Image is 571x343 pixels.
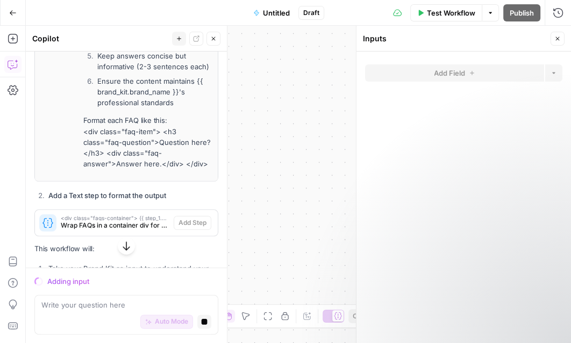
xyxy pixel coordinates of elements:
button: Add Field [365,64,544,82]
li: Keep answers concise but informative (2-3 sentences each) [95,50,211,72]
button: Publish [503,4,540,21]
span: <div class="faqs-container"> {{ step_1.output }} </div> [61,215,169,221]
span: Untitled [263,8,290,18]
button: Copy [348,309,373,323]
button: Auto Mode [140,315,193,329]
p: This workflow will: [34,243,218,254]
span: Auto Mode [155,317,188,326]
div: Adding input [47,276,218,287]
button: Untitled [247,4,296,21]
strong: Add a Text step to format the output [48,191,166,200]
li: Ensure the content maintains {{ brand_kit.brand_name }}'s professional standards [95,76,211,108]
span: Test Workflow [427,8,475,18]
span: Wrap FAQs in a container div for styling [61,221,169,230]
p: Format each FAQ like this: [83,115,211,126]
span: Add Field [434,68,465,78]
span: Publish [510,8,534,18]
li: Take your Brand Kit as input to understand your brand voice, offerings, and target audience [46,263,218,284]
button: Test Workflow [410,4,482,21]
span: Add Step [179,218,206,228]
div: Copilot [32,33,169,44]
button: Add Step [174,216,211,230]
span: Draft [303,8,319,18]
div: Inputs [363,33,547,44]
